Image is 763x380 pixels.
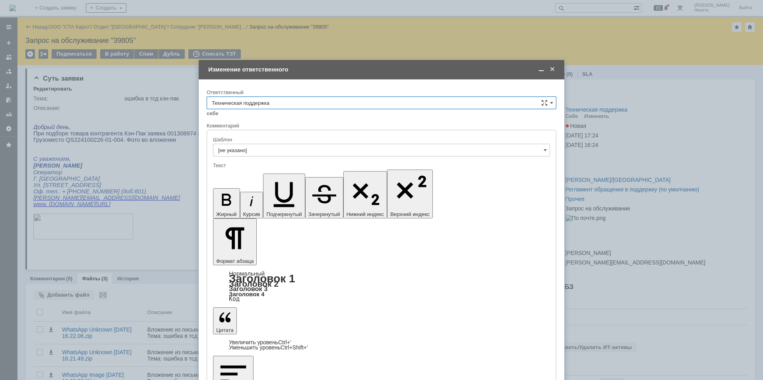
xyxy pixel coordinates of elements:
button: Подчеркнутый [263,174,305,218]
button: Верхний индекс [387,170,433,218]
span: Жирный [216,211,237,217]
a: себе [207,110,219,117]
span: Закрыть [548,66,556,73]
div: Шаблон [213,137,548,142]
a: Заголовок 3 [229,285,267,292]
div: Изменение ответственного [208,66,556,73]
a: Заголовок 4 [229,291,264,297]
div: Формат абзаца [213,271,550,302]
button: Зачеркнутый [305,177,343,218]
a: Нормальный [229,270,265,277]
a: Increase [229,339,291,345]
a: Код [229,295,240,303]
span: Нижний индекс [347,211,384,217]
span: Формат абзаца [216,258,254,264]
a: Заголовок 2 [229,279,279,288]
span: Верхний индекс [390,211,430,217]
button: Курсив [240,192,263,218]
button: Нижний индекс [343,171,387,218]
span: Ctrl+Shift+' [281,344,308,351]
div: Комментарий [207,122,556,130]
span: Цитата [216,327,234,333]
div: Цитата [213,340,550,350]
button: Цитата [213,307,237,334]
div: Ответственный [207,90,555,95]
a: Decrease [229,344,308,351]
span: Ctrl+' [278,339,291,345]
span: Курсив [243,211,260,217]
span: Зачеркнутый [308,211,340,217]
a: Заголовок 1 [229,272,295,285]
span: Сложная форма [541,100,548,106]
button: Жирный [213,188,240,218]
span: Свернуть (Ctrl + M) [537,66,545,73]
span: Подчеркнутый [266,211,302,217]
div: Текст [213,163,548,168]
button: Формат абзаца [213,218,257,265]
